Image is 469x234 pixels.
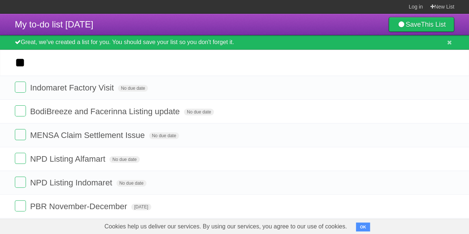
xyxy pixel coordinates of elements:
[421,21,446,28] b: This List
[15,200,26,211] label: Done
[356,223,370,231] button: OK
[149,132,179,139] span: No due date
[30,178,114,187] span: NPD Listing Indomaret
[30,83,116,92] span: Indomaret Factory Visit
[116,180,146,187] span: No due date
[15,129,26,140] label: Done
[30,107,182,116] span: BodiBreeze and Facerinna Listing update
[15,177,26,188] label: Done
[15,153,26,164] label: Done
[30,202,129,211] span: PBR November-December
[15,19,93,29] span: My to-do list [DATE]
[30,154,107,164] span: NPD Listing Alfamart
[389,17,454,32] a: SaveThis List
[97,219,354,234] span: Cookies help us deliver our services. By using our services, you agree to our use of cookies.
[131,204,151,210] span: [DATE]
[109,156,139,163] span: No due date
[15,82,26,93] label: Done
[118,85,148,92] span: No due date
[15,105,26,116] label: Done
[30,131,146,140] span: MENSA Claim Settlement Issue
[184,109,214,115] span: No due date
